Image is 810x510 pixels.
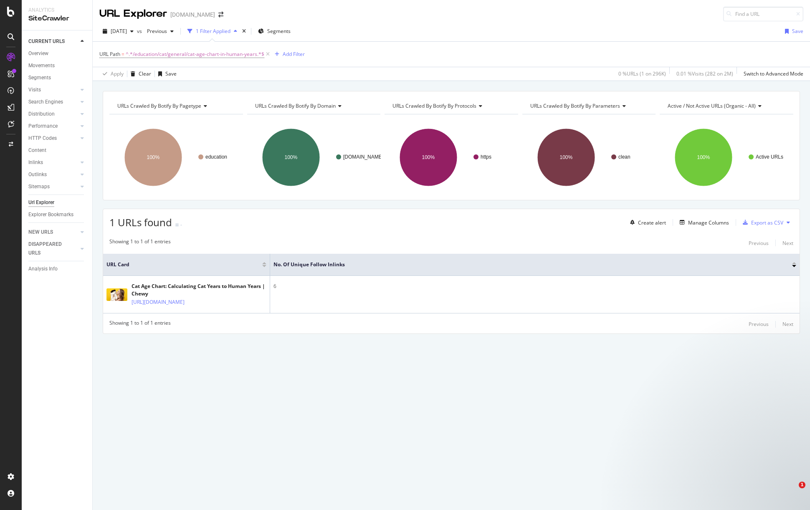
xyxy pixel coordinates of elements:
a: Content [28,146,86,155]
div: URL Explorer [99,7,167,21]
button: Clear [127,67,151,81]
a: Search Engines [28,98,78,106]
img: Equal [175,224,179,226]
span: URLs Crawled By Botify By pagetype [117,102,201,109]
a: Overview [28,49,86,58]
a: Analysis Info [28,265,86,273]
div: Next [782,240,793,247]
span: URL Path [99,50,120,58]
a: [URL][DOMAIN_NAME] [132,298,185,306]
div: Manage Columns [688,219,729,226]
div: Next [782,321,793,328]
text: 100% [284,154,297,160]
text: 100% [147,154,160,160]
a: DISAPPEARED URLS [28,240,78,258]
text: [DOMAIN_NAME] [343,154,383,160]
a: Outlinks [28,170,78,179]
span: Segments [267,28,291,35]
div: Movements [28,61,55,70]
svg: A chart. [660,121,793,194]
div: Save [792,28,803,35]
div: Outlinks [28,170,47,179]
div: Add Filter [283,50,305,58]
a: Url Explorer [28,198,86,207]
button: Segments [255,25,294,38]
div: Showing 1 to 1 of 1 entries [109,319,171,329]
span: Previous [144,28,167,35]
div: Performance [28,122,58,131]
a: Segments [28,73,86,82]
text: 100% [559,154,572,160]
button: Switch to Advanced Mode [740,67,803,81]
div: Url Explorer [28,198,54,207]
div: 0 % URLs ( 1 on 296K ) [618,70,666,77]
div: Apply [111,70,124,77]
svg: A chart. [109,121,243,194]
div: Create alert [638,219,666,226]
button: Previous [749,238,769,248]
text: Active URLs [756,154,783,160]
div: Export as CSV [751,219,783,226]
button: Next [782,238,793,248]
input: Find a URL [723,7,803,21]
span: ^.*/education/cat/general/cat-age-chart-in-human-years.*$ [126,48,264,60]
div: Previous [749,321,769,328]
button: [DATE] [99,25,137,38]
div: SiteCrawler [28,14,86,23]
span: Active / Not Active URLs (organic - all) [668,102,756,109]
svg: A chart. [385,121,518,194]
div: Sitemaps [28,182,50,191]
div: Save [165,70,177,77]
div: - [180,221,182,228]
button: Add Filter [271,49,305,59]
div: Showing 1 to 1 of 1 entries [109,238,171,248]
span: vs [137,28,144,35]
button: 1 Filter Applied [184,25,240,38]
div: 0.01 % Visits ( 282 on 2M ) [676,70,733,77]
span: URLs Crawled By Botify By domain [255,102,336,109]
div: Previous [749,240,769,247]
span: No. of Unique Follow Inlinks [273,261,780,268]
span: URLs Crawled By Botify By parameters [530,102,620,109]
div: Search Engines [28,98,63,106]
h4: URLs Crawled By Botify By parameters [529,99,648,113]
img: main image [106,288,127,301]
div: Explorer Bookmarks [28,210,73,219]
div: NEW URLS [28,228,53,237]
h4: Active / Not Active URLs [666,99,786,113]
a: Movements [28,61,86,70]
svg: A chart. [522,121,656,194]
div: Inlinks [28,158,43,167]
div: 1 Filter Applied [196,28,230,35]
text: clean [618,154,630,160]
h4: URLs Crawled By Botify By pagetype [116,99,235,113]
button: Save [155,67,177,81]
div: Analytics [28,7,86,14]
button: Apply [99,67,124,81]
span: URL Card [106,261,260,268]
div: Segments [28,73,51,82]
h4: URLs Crawled By Botify By domain [253,99,373,113]
div: Visits [28,86,41,94]
div: Overview [28,49,48,58]
div: Clear [139,70,151,77]
iframe: Intercom live chat [782,482,802,502]
a: NEW URLS [28,228,78,237]
div: Switch to Advanced Mode [744,70,803,77]
div: times [240,27,248,35]
svg: A chart. [247,121,381,194]
div: Cat Age Chart: Calculating Cat Years to Human Years | Chewy [132,283,266,298]
h4: URLs Crawled By Botify By protocols [391,99,511,113]
span: 2025 Aug. 30th [111,28,127,35]
span: 1 [799,482,805,488]
button: Previous [144,25,177,38]
text: education [205,154,227,160]
div: CURRENT URLS [28,37,65,46]
div: [DOMAIN_NAME] [170,10,215,19]
div: Content [28,146,46,155]
span: 1 URLs found [109,215,172,229]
